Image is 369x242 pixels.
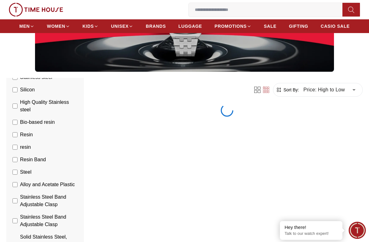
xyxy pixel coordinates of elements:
[13,170,18,175] input: Steel
[264,23,276,29] span: SALE
[215,23,247,29] span: PROMOTIONS
[285,224,338,230] div: Hey there!
[299,81,360,99] div: Price: High to Low
[264,21,276,32] a: SALE
[289,21,308,32] a: GIFTING
[19,23,30,29] span: MEN
[20,143,31,151] span: resin
[111,21,133,32] a: UNISEX
[47,23,65,29] span: WOMEN
[19,21,34,32] a: MEN
[289,23,308,29] span: GIFTING
[20,131,33,138] span: Resin
[20,86,35,94] span: Silicon
[13,182,18,187] input: Alloy and Acetate Plastic
[83,23,94,29] span: KIDS
[215,21,251,32] a: PROMOTIONS
[83,21,99,32] a: KIDS
[178,23,202,29] span: LUGGAGE
[285,231,338,236] p: Talk to our watch expert!
[13,145,18,150] input: resin
[47,21,70,32] a: WOMEN
[282,87,299,93] span: Sort By:
[111,23,129,29] span: UNISEX
[13,198,18,203] input: Stainless Steel Band Adjustable Clasp
[9,3,63,17] img: ...
[20,193,80,208] span: Stainless Steel Band Adjustable Clasp
[146,21,166,32] a: BRANDS
[13,104,18,109] input: High Quality Stainless steel
[20,156,46,163] span: Resin Band
[321,21,350,32] a: CASIO SALE
[178,21,202,32] a: LUGGAGE
[13,157,18,162] input: Resin Band
[20,99,80,114] span: High Quality Stainless steel
[321,23,350,29] span: CASIO SALE
[20,181,75,188] span: Alloy and Acetate Plastic
[13,87,18,92] input: Silicon
[20,213,80,228] span: Stainless Steel Band Adjustable Clasp
[20,119,55,126] span: Bio-based resin
[146,23,166,29] span: BRANDS
[20,168,31,176] span: Steel
[13,132,18,137] input: Resin
[13,218,18,223] input: Stainless Steel Band Adjustable Clasp
[349,222,366,239] div: Chat Widget
[13,120,18,125] input: Bio-based resin
[276,87,299,93] button: Sort By:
